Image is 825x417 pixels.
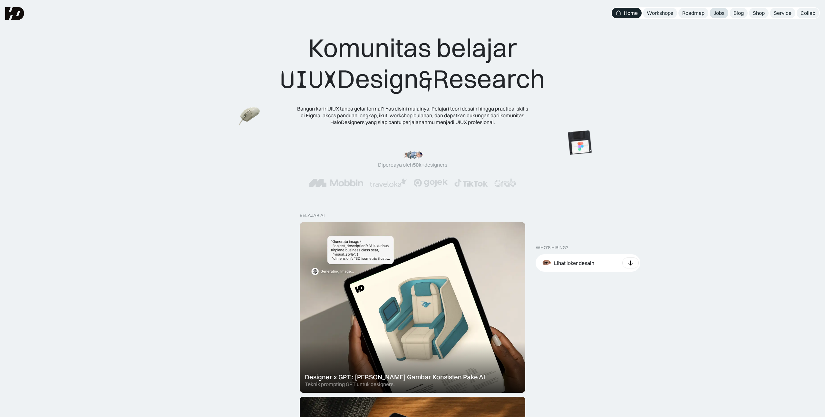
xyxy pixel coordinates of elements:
[413,161,424,168] span: 50k+
[730,8,748,18] a: Blog
[647,10,673,16] div: Workshops
[753,10,765,16] div: Shop
[678,8,708,18] a: Roadmap
[300,222,525,393] a: Designer x GPT : [PERSON_NAME] Gambar Konsisten Pake AITeknik prompting GPT untuk designers.
[280,64,337,95] span: UIUX
[710,8,728,18] a: Jobs
[300,213,325,218] div: belajar ai
[713,10,724,16] div: Jobs
[554,260,594,267] div: Lihat loker desain
[770,8,795,18] a: Service
[801,10,815,16] div: Collab
[612,8,642,18] a: Home
[682,10,704,16] div: Roadmap
[624,10,638,16] div: Home
[419,64,433,95] span: &
[536,245,568,250] div: WHO’S HIRING?
[643,8,677,18] a: Workshops
[797,8,819,18] a: Collab
[733,10,744,16] div: Blog
[774,10,791,16] div: Service
[296,105,529,125] div: Bangun karir UIUX tanpa gelar formal? Yas disini mulainya. Pelajari teori desain hingga practical...
[378,161,447,168] div: Dipercaya oleh designers
[280,32,545,95] div: Komunitas belajar Design Research
[749,8,769,18] a: Shop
